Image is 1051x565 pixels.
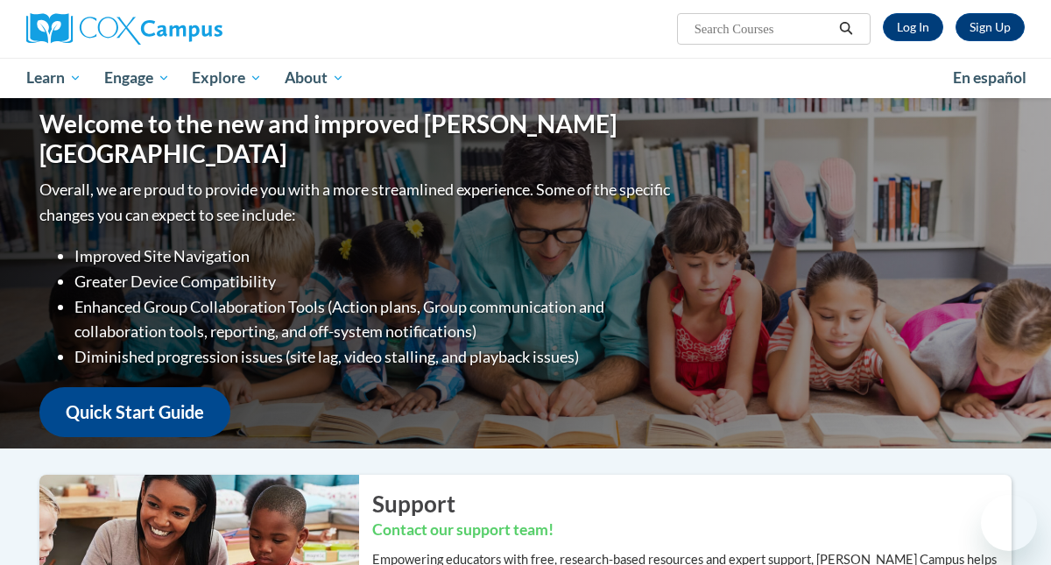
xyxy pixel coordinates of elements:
[39,177,674,228] p: Overall, we are proud to provide you with a more streamlined experience. Some of the specific cha...
[372,519,1012,541] h3: Contact our support team!
[93,58,181,98] a: Engage
[833,18,859,39] button: Search
[956,13,1025,41] a: Register
[180,58,273,98] a: Explore
[883,13,943,41] a: Log In
[953,68,1026,87] span: En español
[192,67,262,88] span: Explore
[693,18,833,39] input: Search Courses
[39,109,674,168] h1: Welcome to the new and improved [PERSON_NAME][GEOGRAPHIC_DATA]
[74,294,674,345] li: Enhanced Group Collaboration Tools (Action plans, Group communication and collaboration tools, re...
[74,244,674,269] li: Improved Site Navigation
[372,488,1012,519] h2: Support
[942,60,1038,96] a: En español
[273,58,356,98] a: About
[13,58,1038,98] div: Main menu
[15,58,93,98] a: Learn
[26,13,342,45] a: Cox Campus
[74,344,674,370] li: Diminished progression issues (site lag, video stalling, and playback issues)
[39,387,230,437] a: Quick Start Guide
[74,269,674,294] li: Greater Device Compatibility
[26,67,81,88] span: Learn
[285,67,344,88] span: About
[26,13,222,45] img: Cox Campus
[981,495,1037,551] iframe: Button to launch messaging window
[104,67,170,88] span: Engage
